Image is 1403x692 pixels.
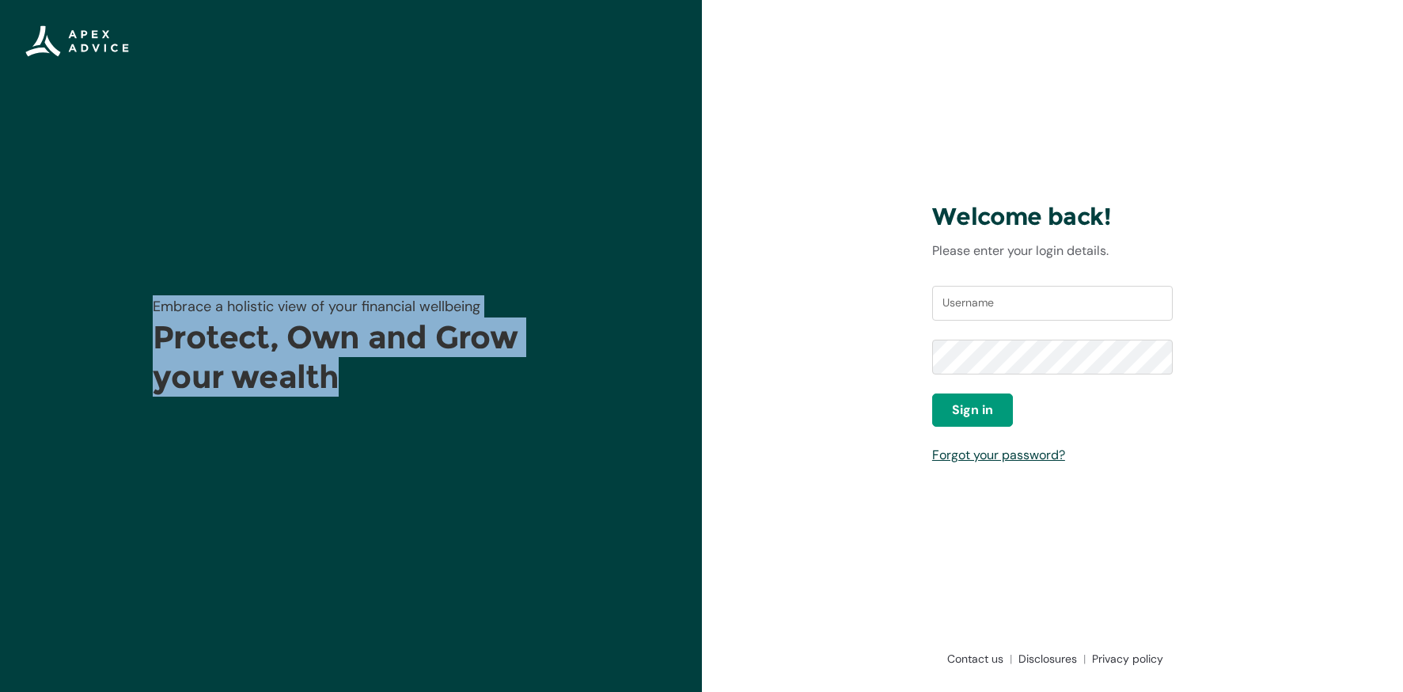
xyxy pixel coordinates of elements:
span: Embrace a holistic view of your financial wellbeing [153,297,480,316]
h3: Welcome back! [932,202,1173,232]
h1: Protect, Own and Grow your wealth [153,317,548,397]
a: Forgot your password? [932,447,1065,463]
p: Please enter your login details. [932,241,1173,260]
a: Disclosures [1012,651,1086,667]
a: Contact us [941,651,1012,667]
span: Sign in [952,401,993,420]
button: Sign in [932,394,1013,427]
input: Username [932,286,1173,321]
a: Privacy policy [1086,651,1163,667]
img: Apex Advice Group [25,25,129,57]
